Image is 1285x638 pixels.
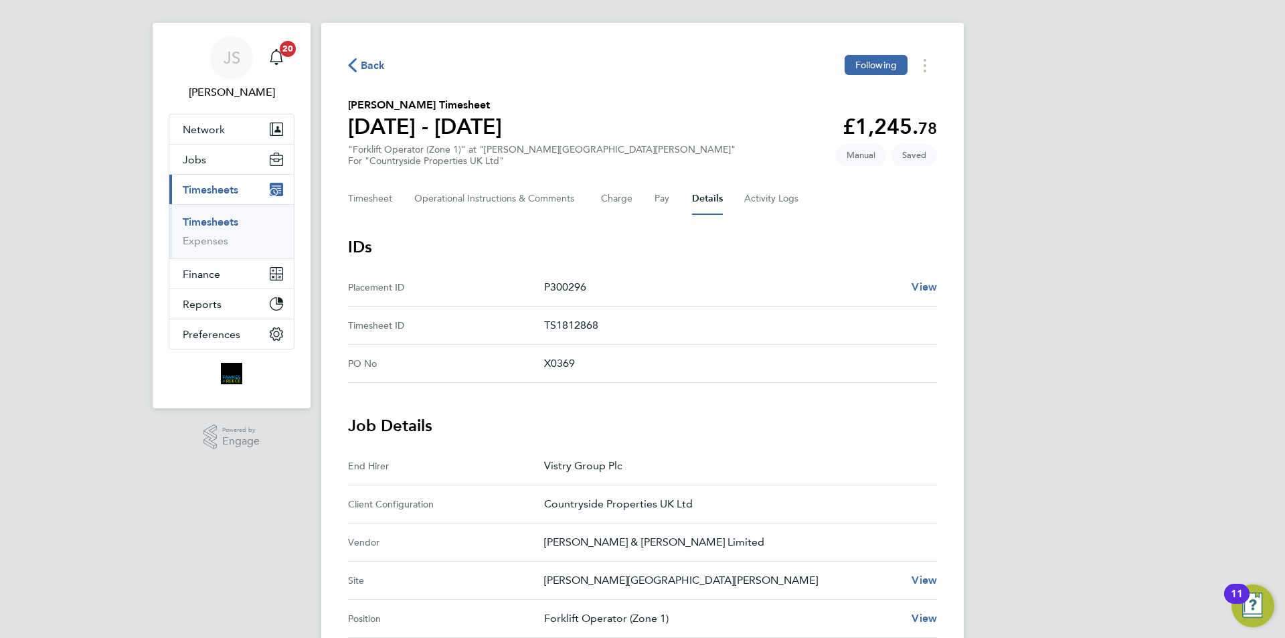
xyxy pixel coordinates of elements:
span: Engage [222,436,260,447]
h3: Job Details [348,415,937,436]
span: JS [224,49,240,66]
div: Position [348,611,544,627]
p: [PERSON_NAME][GEOGRAPHIC_DATA][PERSON_NAME] [544,572,901,588]
div: For "Countryside Properties UK Ltd" [348,155,736,167]
span: Powered by [222,424,260,436]
button: Open Resource Center, 11 new notifications [1231,584,1274,627]
button: Activity Logs [744,183,800,215]
span: Preferences [183,328,240,341]
span: View [912,574,937,586]
button: Finance [169,259,294,289]
a: View [912,279,937,295]
a: Expenses [183,234,228,247]
div: Site [348,572,544,588]
a: JS[PERSON_NAME] [169,36,294,100]
span: 20 [280,41,296,57]
button: Timesheets [169,175,294,204]
h1: [DATE] - [DATE] [348,113,502,140]
a: View [912,611,937,627]
a: Powered byEngage [203,424,260,450]
app-decimal: £1,245. [843,114,937,139]
button: Details [692,183,723,215]
span: View [912,612,937,625]
span: Following [855,59,897,71]
p: Countryside Properties UK Ltd [544,496,926,512]
p: X0369 [544,355,926,372]
div: 11 [1231,594,1243,611]
span: Network [183,123,225,136]
span: View [912,281,937,293]
span: Julia Scholes [169,84,294,100]
button: Timesheets Menu [913,55,937,76]
button: Back [348,57,385,74]
div: "Forklift Operator (Zone 1)" at "[PERSON_NAME][GEOGRAPHIC_DATA][PERSON_NAME]" [348,144,736,167]
button: Pay [655,183,671,215]
h3: IDs [348,236,937,258]
div: PO No [348,355,544,372]
div: Timesheet ID [348,317,544,333]
div: Placement ID [348,279,544,295]
p: [PERSON_NAME] & [PERSON_NAME] Limited [544,534,926,550]
span: Back [361,58,385,74]
div: Client Configuration [348,496,544,512]
button: Timesheet [348,183,393,215]
div: End Hirer [348,458,544,474]
span: This timesheet is Saved. [891,144,937,166]
nav: Main navigation [153,23,311,408]
button: Charge [601,183,633,215]
span: 78 [918,118,937,138]
div: Timesheets [169,204,294,258]
p: P300296 [544,279,901,295]
a: 20 [263,36,290,79]
button: Following [845,55,908,75]
h2: [PERSON_NAME] Timesheet [348,97,502,113]
span: This timesheet was manually created. [836,144,886,166]
p: Vistry Group Plc [544,458,926,474]
div: Vendor [348,534,544,550]
button: Preferences [169,319,294,349]
span: Reports [183,298,222,311]
span: Jobs [183,153,206,166]
span: Finance [183,268,220,281]
a: View [912,572,937,588]
span: Timesheets [183,183,238,196]
button: Operational Instructions & Comments [414,183,580,215]
button: Jobs [169,145,294,174]
a: Timesheets [183,216,238,228]
button: Network [169,114,294,144]
img: bromak-logo-retina.png [221,363,242,384]
a: Go to home page [169,363,294,384]
button: Reports [169,289,294,319]
p: Forklift Operator (Zone 1) [544,611,901,627]
p: TS1812868 [544,317,926,333]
